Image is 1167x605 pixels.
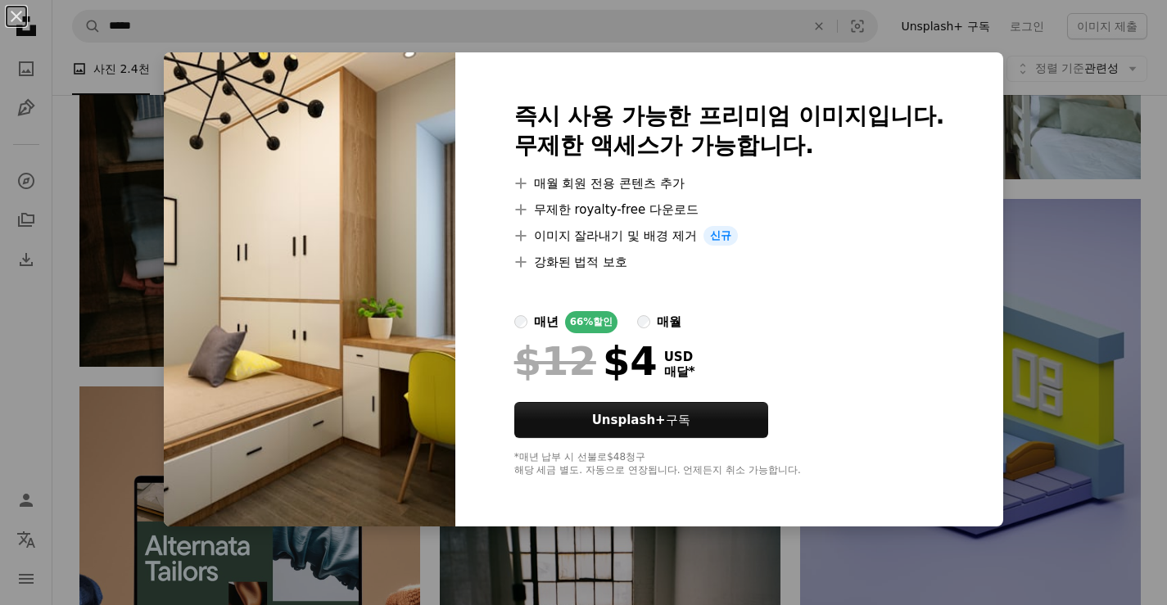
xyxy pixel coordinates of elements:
[514,102,945,160] h2: 즉시 사용 가능한 프리미엄 이미지입니다. 무제한 액세스가 가능합니다.
[514,226,945,246] li: 이미지 잘라내기 및 배경 제거
[514,402,768,438] button: Unsplash+구독
[514,340,596,382] span: $12
[164,52,455,526] img: premium_photo-1661963245472-832ed5ff2463
[657,312,681,332] div: 매월
[703,226,738,246] span: 신규
[664,350,695,364] span: USD
[514,340,658,382] div: $4
[592,413,666,427] strong: Unsplash+
[514,315,527,328] input: 매년66%할인
[534,312,559,332] div: 매년
[514,200,945,219] li: 무제한 royalty-free 다운로드
[514,451,945,477] div: *매년 납부 시 선불로 $48 청구 해당 세금 별도. 자동으로 연장됩니다. 언제든지 취소 가능합니다.
[565,311,618,333] div: 66% 할인
[514,174,945,193] li: 매월 회원 전용 콘텐츠 추가
[514,252,945,272] li: 강화된 법적 보호
[637,315,650,328] input: 매월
